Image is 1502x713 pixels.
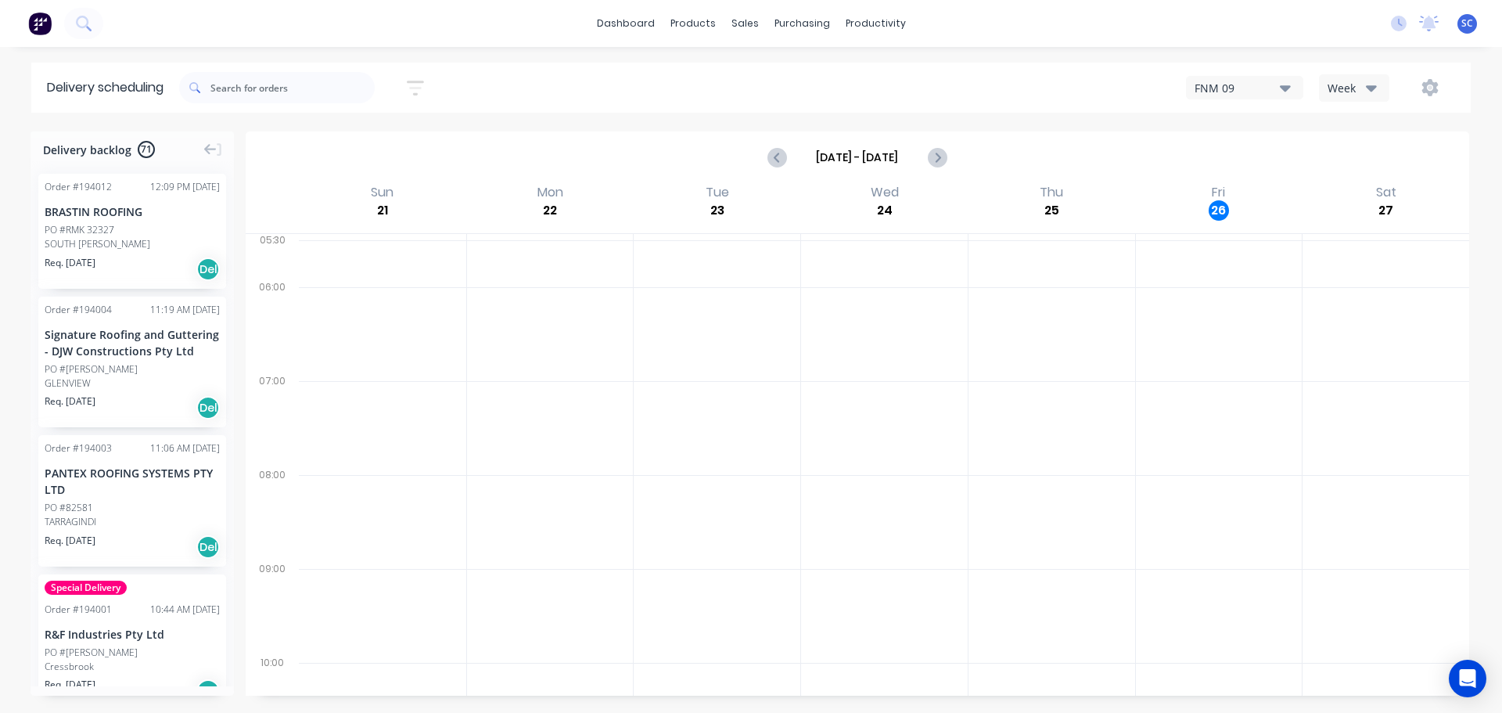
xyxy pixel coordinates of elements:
[246,278,299,372] div: 06:00
[663,12,724,35] div: products
[210,72,375,103] input: Search for orders
[838,12,914,35] div: productivity
[707,200,728,221] div: 23
[1461,16,1473,31] span: SC
[196,257,220,281] div: Del
[45,237,220,251] div: SOUTH [PERSON_NAME]
[246,560,299,654] div: 09:00
[138,141,155,158] span: 71
[150,303,220,317] div: 11:19 AM [DATE]
[28,12,52,35] img: Factory
[866,185,904,200] div: Wed
[246,466,299,560] div: 08:00
[701,185,734,200] div: Tue
[45,376,220,391] div: GLENVIEW
[1376,200,1396,221] div: 27
[1319,74,1389,102] button: Week
[45,534,95,548] span: Req. [DATE]
[45,180,112,194] div: Order # 194012
[246,231,299,278] div: 05:30
[196,535,220,559] div: Del
[372,200,393,221] div: 21
[875,200,895,221] div: 24
[533,185,568,200] div: Mon
[1449,660,1486,697] div: Open Intercom Messenger
[1207,185,1230,200] div: Fri
[366,185,398,200] div: Sun
[196,679,220,703] div: Del
[1209,200,1229,221] div: 26
[45,581,127,595] span: Special Delivery
[1328,80,1373,96] div: Week
[45,678,95,692] span: Req. [DATE]
[45,326,220,359] div: Signature Roofing and Guttering - DJW Constructions Pty Ltd
[246,372,299,466] div: 07:00
[45,501,93,515] div: PO #82581
[45,465,220,498] div: PANTEX ROOFING SYSTEMS PTY LTD
[767,12,838,35] div: purchasing
[45,441,112,456] div: Order # 194003
[150,180,220,194] div: 12:09 PM [DATE]
[45,256,95,270] span: Req. [DATE]
[1186,76,1303,99] button: FNM 09
[45,203,220,220] div: BRASTIN ROOFING
[43,142,131,158] span: Delivery backlog
[45,603,112,617] div: Order # 194001
[45,646,138,660] div: PO #[PERSON_NAME]
[196,396,220,420] div: Del
[1371,185,1401,200] div: Sat
[1035,185,1068,200] div: Thu
[1041,200,1062,221] div: 25
[31,63,179,113] div: Delivery scheduling
[150,441,220,456] div: 11:06 AM [DATE]
[589,12,663,35] a: dashboard
[45,660,220,674] div: Cressbrook
[45,394,95,409] span: Req. [DATE]
[540,200,560,221] div: 22
[45,303,112,317] div: Order # 194004
[150,603,220,617] div: 10:44 AM [DATE]
[45,362,138,376] div: PO #[PERSON_NAME]
[1195,80,1280,96] div: FNM 09
[45,223,114,237] div: PO #RMK 32327
[45,515,220,529] div: TARRAGINDI
[45,626,220,643] div: R&F Industries Pty Ltd
[724,12,767,35] div: sales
